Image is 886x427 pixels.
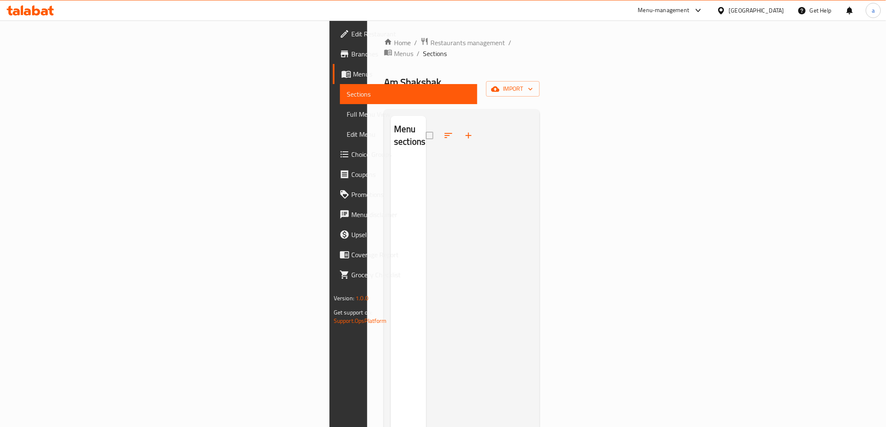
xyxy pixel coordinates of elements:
span: Sections [347,89,471,99]
a: Support.OpsPlatform [334,315,387,326]
span: 1.0.0 [355,293,368,304]
a: Branches [333,44,477,64]
a: Coupons [333,164,477,184]
div: Menu-management [638,5,690,15]
li: / [508,38,511,48]
a: Menus [333,64,477,84]
a: Edit Menu [340,124,477,144]
span: Branches [351,49,471,59]
span: import [493,84,533,94]
div: [GEOGRAPHIC_DATA] [729,6,784,15]
span: Version: [334,293,354,304]
span: Coupons [351,169,471,179]
a: Promotions [333,184,477,205]
span: Edit Menu [347,129,471,139]
span: Full Menu View [347,109,471,119]
a: Menu disclaimer [333,205,477,225]
span: Menu disclaimer [351,210,471,220]
nav: Menu sections [391,156,426,162]
span: Promotions [351,189,471,199]
a: Grocery Checklist [333,265,477,285]
span: Menus [353,69,471,79]
button: import [486,81,540,97]
span: Coverage Report [351,250,471,260]
a: Edit Restaurant [333,24,477,44]
a: Upsell [333,225,477,245]
span: Upsell [351,230,471,240]
span: Grocery Checklist [351,270,471,280]
button: Add section [458,125,479,146]
a: Sections [340,84,477,104]
a: Choice Groups [333,144,477,164]
span: Choice Groups [351,149,471,159]
a: Coverage Report [333,245,477,265]
a: Full Menu View [340,104,477,124]
span: Get support on: [334,307,372,318]
span: a [872,6,875,15]
span: Edit Restaurant [351,29,471,39]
